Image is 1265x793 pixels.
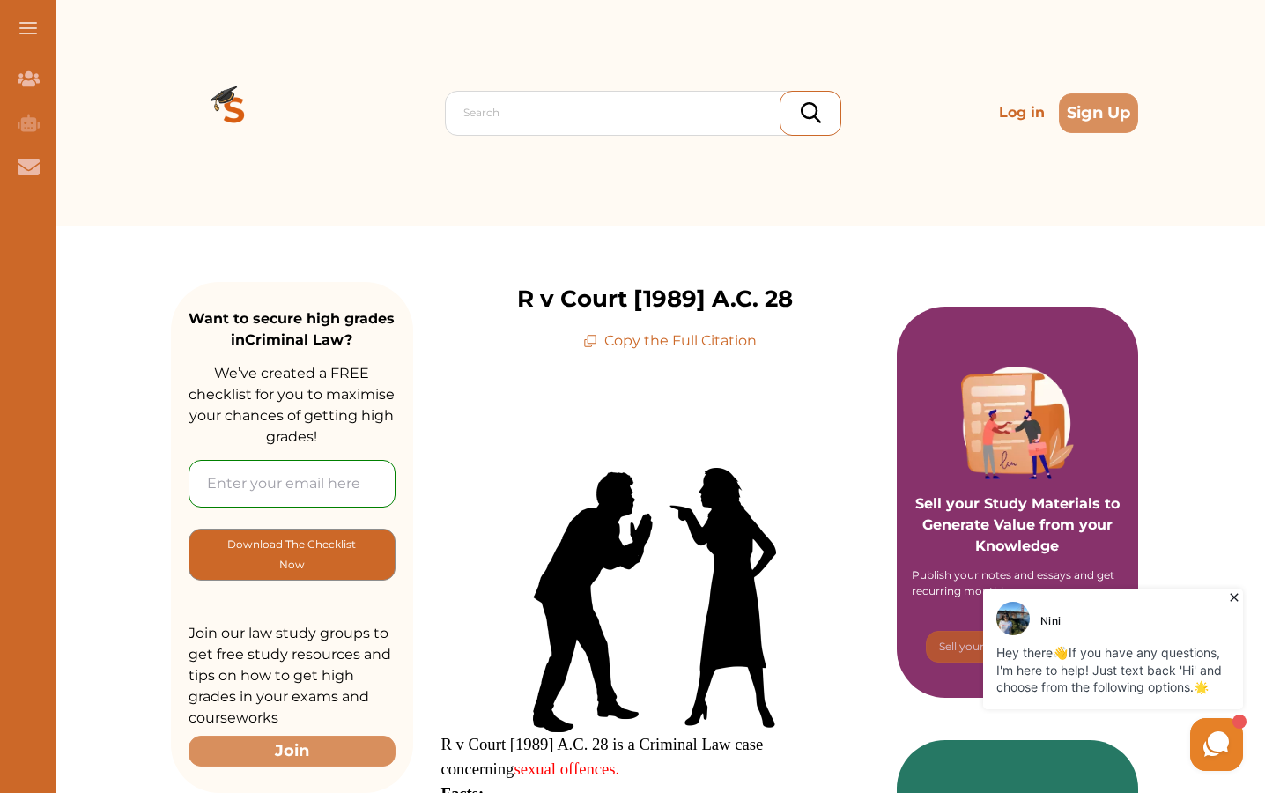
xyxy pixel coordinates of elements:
[189,623,396,729] p: Join our law study groups to get free study resources and tips on how to get high grades in your ...
[961,367,1074,479] img: Purple card image
[842,584,1247,775] iframe: HelpCrunch
[517,282,793,316] p: R v Court [1989] A.C. 28
[441,735,764,778] span: R v Court [1989] A.C. 28 is a Criminal Law case concerning
[189,310,395,348] strong: Want to secure high grades in Criminal Law ?
[912,567,1123,599] div: Publish your notes and essays and get recurring monthly revenues
[189,736,396,767] button: Join
[225,534,359,575] p: Download The Checklist Now
[189,529,396,581] button: [object Object]
[1059,93,1138,133] button: Sign Up
[189,460,396,508] input: Enter your email here
[992,95,1052,130] p: Log in
[533,468,776,732] img: silhouette-3578066_1280-276x300.png
[914,444,1121,557] p: Sell your Study Materials to Generate Value from your Knowledge
[514,760,619,778] a: sexual offences.
[583,330,757,352] p: Copy the Full Citation
[189,365,395,445] span: We’ve created a FREE checklist for you to maximise your chances of getting high grades!
[801,102,821,123] img: search_icon
[171,49,298,176] img: Logo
